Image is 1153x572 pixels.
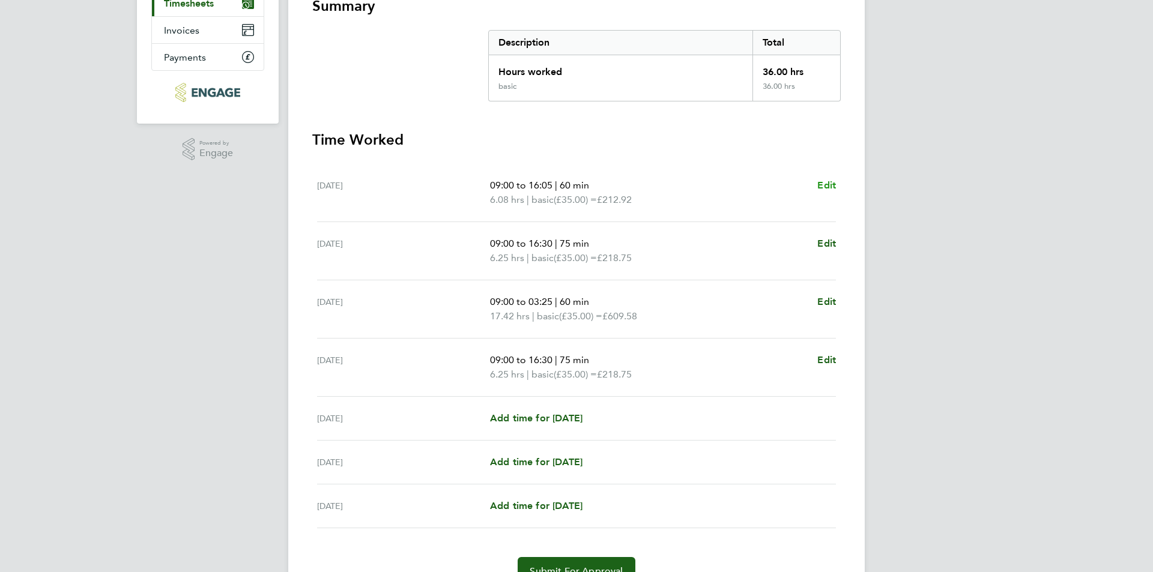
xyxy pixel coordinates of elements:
div: 36.00 hrs [752,55,840,82]
span: £212.92 [597,194,632,205]
span: £609.58 [602,310,637,322]
span: 09:00 to 16:30 [490,354,552,366]
a: Edit [817,178,836,193]
h3: Time Worked [312,130,841,149]
span: | [527,194,529,205]
a: Edit [817,353,836,367]
span: Add time for [DATE] [490,456,583,468]
span: | [555,296,557,307]
div: Hours worked [489,55,752,82]
span: 6.25 hrs [490,252,524,263]
span: (£35.00) = [554,369,597,380]
a: Add time for [DATE] [490,455,583,469]
span: 75 min [560,238,589,249]
div: [DATE] [317,295,490,324]
div: Description [489,31,752,55]
span: Engage [199,148,233,158]
a: Payments [152,44,264,70]
span: basic [537,309,559,324]
span: 6.25 hrs [490,369,524,380]
span: Add time for [DATE] [490,412,583,424]
span: £218.75 [597,369,632,380]
div: Summary [488,30,841,101]
span: | [527,369,529,380]
span: 6.08 hrs [490,194,524,205]
a: Go to home page [151,83,264,102]
div: Total [752,31,840,55]
span: | [555,179,557,191]
span: (£35.00) = [559,310,602,322]
div: [DATE] [317,411,490,426]
span: 09:00 to 16:30 [490,238,552,249]
div: basic [498,82,516,91]
span: 60 min [560,179,589,191]
span: Edit [817,296,836,307]
span: £218.75 [597,252,632,263]
a: Add time for [DATE] [490,499,583,513]
span: | [555,238,557,249]
span: | [527,252,529,263]
img: carbonrecruitment-logo-retina.png [175,83,240,102]
span: Edit [817,354,836,366]
a: Edit [817,236,836,251]
div: [DATE] [317,499,490,513]
a: Powered byEngage [183,138,234,161]
span: 75 min [560,354,589,366]
div: [DATE] [317,178,490,207]
span: Powered by [199,138,233,148]
div: [DATE] [317,455,490,469]
span: | [555,354,557,366]
span: 09:00 to 03:25 [490,296,552,307]
a: Edit [817,295,836,309]
span: 17.42 hrs [490,310,530,322]
div: [DATE] [317,236,490,265]
span: | [532,310,534,322]
a: Add time for [DATE] [490,411,583,426]
span: Payments [164,52,206,63]
span: (£35.00) = [554,194,597,205]
span: Edit [817,238,836,249]
span: (£35.00) = [554,252,597,263]
div: [DATE] [317,353,490,382]
div: 36.00 hrs [752,82,840,101]
span: Add time for [DATE] [490,500,583,511]
span: 60 min [560,296,589,307]
span: basic [531,251,554,265]
span: Invoices [164,25,199,36]
span: 09:00 to 16:05 [490,179,552,191]
span: basic [531,367,554,382]
span: basic [531,193,554,207]
a: Invoices [152,17,264,43]
span: Edit [817,179,836,191]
